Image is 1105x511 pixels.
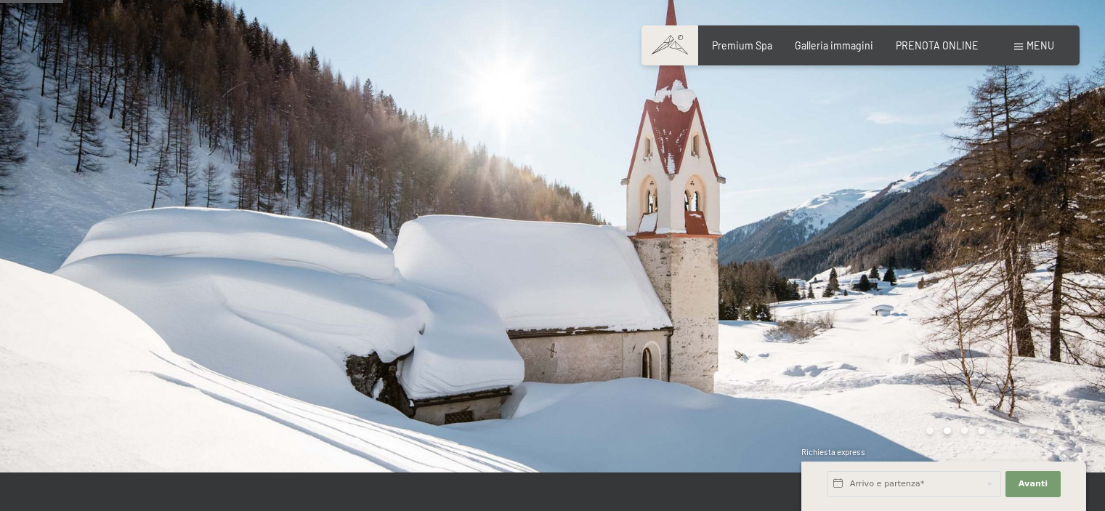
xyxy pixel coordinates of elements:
div: Carousel Page 8 [1047,427,1054,435]
button: Avanti [1005,471,1061,497]
div: Carousel Page 3 [961,427,968,435]
a: PRENOTA ONLINE [896,39,979,52]
div: Carousel Page 1 [926,427,934,435]
span: Avanti [1019,478,1048,490]
a: Galleria immagini [795,39,873,52]
div: Carousel Page 6 [1013,427,1020,435]
div: Carousel Page 4 [978,427,985,435]
div: Carousel Page 7 [1029,427,1037,435]
div: Carousel Page 2 (Current Slide) [944,427,951,435]
div: Carousel Page 5 [995,427,1003,435]
span: Menu [1027,39,1054,52]
span: Richiesta express [801,447,865,456]
div: Carousel Pagination [921,427,1053,435]
a: Premium Spa [712,39,772,52]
